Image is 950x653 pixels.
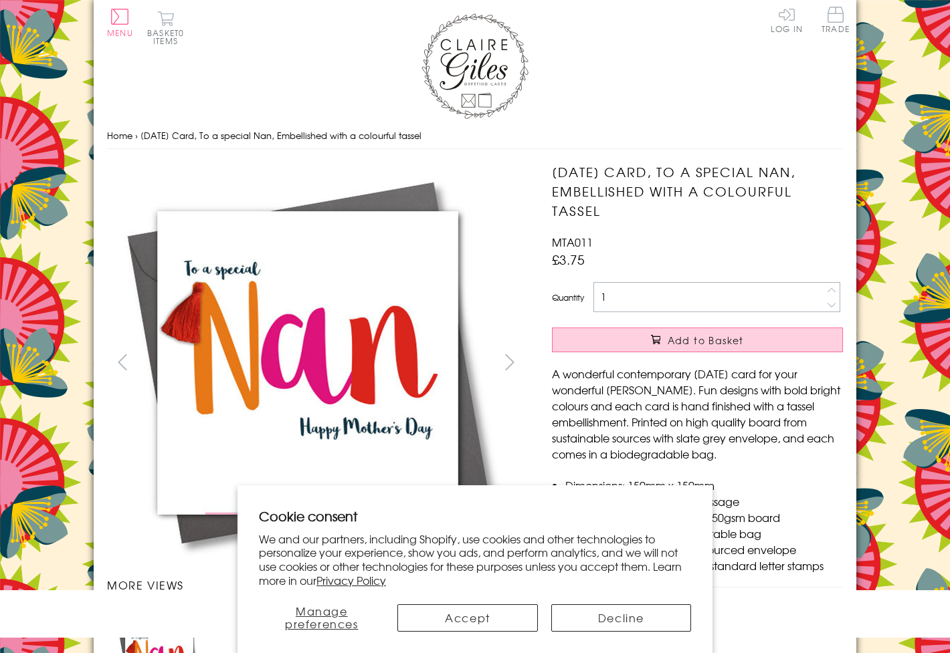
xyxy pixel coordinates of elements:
[668,334,744,347] span: Add to Basket
[259,604,384,632] button: Manage preferences
[140,129,421,142] span: [DATE] Card, To a special Nan, Embellished with a colourful tassel
[259,507,691,525] h2: Cookie consent
[107,9,133,37] button: Menu
[107,122,843,150] nav: breadcrumbs
[552,328,843,352] button: Add to Basket
[551,604,691,632] button: Decline
[107,27,133,39] span: Menu
[552,291,584,303] label: Quantity
[771,7,803,33] a: Log In
[552,366,843,462] p: A wonderful contemporary [DATE] card for your wonderful [PERSON_NAME]. Fun designs with bold brig...
[552,234,593,250] span: MTA011
[552,250,585,269] span: £3.75
[107,129,132,142] a: Home
[259,532,691,587] p: We and our partners, including Shopify, use cookies and other technologies to personalize your ex...
[107,577,525,593] h3: More views
[135,129,138,142] span: ›
[316,572,386,588] a: Privacy Policy
[153,27,184,47] span: 0 items
[552,162,843,220] h1: [DATE] Card, To a special Nan, Embellished with a colourful tassel
[147,11,184,45] button: Basket0 items
[822,7,850,35] a: Trade
[285,603,359,632] span: Manage preferences
[525,162,927,563] img: Mother's Day Card, To a special Nan, Embellished with a colourful tassel
[107,162,508,563] img: Mother's Day Card, To a special Nan, Embellished with a colourful tassel
[421,13,529,119] img: Claire Giles Greetings Cards
[397,604,537,632] button: Accept
[107,347,137,377] button: prev
[495,347,525,377] button: next
[822,7,850,33] span: Trade
[565,477,843,493] li: Dimensions: 150mm x 150mm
